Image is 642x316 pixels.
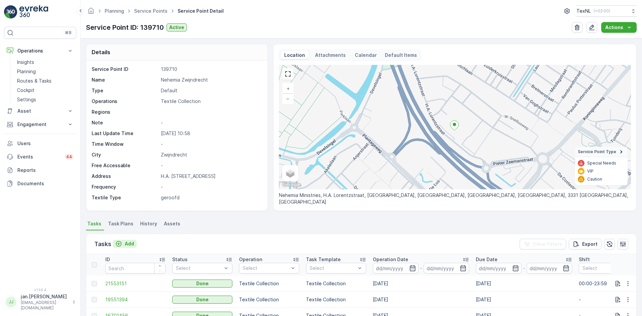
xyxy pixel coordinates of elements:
p: City [92,151,158,158]
p: ID [105,256,110,263]
p: Location [283,52,306,59]
p: Export [582,241,598,247]
a: Events44 [4,150,76,164]
p: Nehemia Zwijndrecht [161,77,260,83]
p: Events [17,153,61,160]
p: Default Items [385,52,417,59]
input: dd/mm/yyyy [424,263,469,274]
span: Service Point Detail [176,8,225,14]
p: - [161,184,260,190]
p: Select [243,265,289,272]
td: [DATE] [472,292,575,308]
p: Cockpit [17,87,34,94]
a: Zoom Out [283,94,293,104]
p: VIP [587,169,594,174]
p: - [523,264,525,272]
a: Planning [105,8,124,14]
a: View Fullscreen [283,69,293,79]
p: Textile Collection [306,296,366,303]
a: 19551394 [105,296,166,303]
span: History [140,220,157,227]
p: Name [92,77,158,83]
p: Select [310,265,356,272]
p: - [161,141,260,147]
p: Address [92,173,158,180]
span: − [286,96,290,101]
p: Add [125,240,134,247]
p: [EMAIL_ADDRESS][DOMAIN_NAME] [21,300,69,311]
p: 139710 [161,66,260,73]
button: JJjan.[PERSON_NAME][EMAIL_ADDRESS][DOMAIN_NAME] [4,293,76,311]
p: Frequency [92,184,158,190]
p: Free Accessable [92,162,158,169]
a: Documents [4,177,76,190]
p: Last Update Time [92,130,158,137]
input: dd/mm/yyyy [527,263,572,274]
td: [DATE] [369,276,472,292]
p: Shift [579,256,590,263]
button: Asset [4,104,76,118]
p: Done [196,280,209,287]
a: Open this area in Google Maps (opens a new window) [281,181,303,189]
span: Task Plans [108,220,133,227]
input: dd/mm/yyyy [373,263,419,274]
p: Operations [17,47,63,54]
div: JJ [6,297,16,307]
div: Toggle Row Selected [92,297,97,302]
p: Textile Collection [239,296,299,303]
p: Nehemia Ministries, H.A. Lorentzstraat, [GEOGRAPHIC_DATA], [GEOGRAPHIC_DATA], [GEOGRAPHIC_DATA], ... [279,192,631,205]
p: Clear Filters [533,241,562,247]
p: TexNL [576,8,591,14]
p: Zwijndrecht [161,151,260,158]
p: 44 [66,154,72,160]
button: Add [113,240,137,248]
img: logo_light-DOdMpM7g.png [19,5,48,19]
p: ⌘B [65,30,72,35]
button: Export [569,239,602,249]
p: Regions [92,109,158,115]
p: Textile Collection [239,280,299,287]
p: Due Date [476,256,498,263]
p: - [420,264,422,272]
input: dd/mm/yyyy [476,263,522,274]
button: Operations [4,44,76,58]
a: Layers [283,166,298,181]
a: Insights [14,58,76,67]
button: Done [172,280,232,288]
p: geroofd [161,194,260,201]
input: Search [105,263,166,274]
p: Done [196,296,209,303]
p: Attachments [314,52,347,59]
p: Special Needs [587,161,616,166]
p: Routes & Tasks [17,78,51,84]
p: - [579,296,639,303]
p: Settings [17,96,36,103]
p: Service Point ID: 139710 [86,22,164,32]
p: [DATE] 10:58 [161,130,260,137]
a: Homepage [87,10,95,15]
button: Engagement [4,118,76,131]
p: Textile Collection [161,98,260,105]
p: Operation [239,256,262,263]
p: Select [582,265,629,272]
p: Textile Collection [306,280,366,287]
p: Tasks [94,239,111,249]
p: Default [161,87,260,94]
p: Time Window [92,141,158,147]
a: Settings [14,95,76,104]
span: Assets [164,220,180,227]
td: [DATE] [472,276,575,292]
div: Toggle Row Selected [92,281,97,286]
p: ( +02:00 ) [594,8,610,14]
p: Engagement [17,121,63,128]
a: Service Points [134,8,168,14]
p: Planning [17,68,36,75]
p: - [161,162,260,169]
button: Actions [601,22,637,33]
p: Operations [92,98,158,105]
img: logo [4,5,17,19]
a: Routes & Tasks [14,76,76,86]
button: Active [167,23,187,31]
a: 21553151 [105,280,166,287]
